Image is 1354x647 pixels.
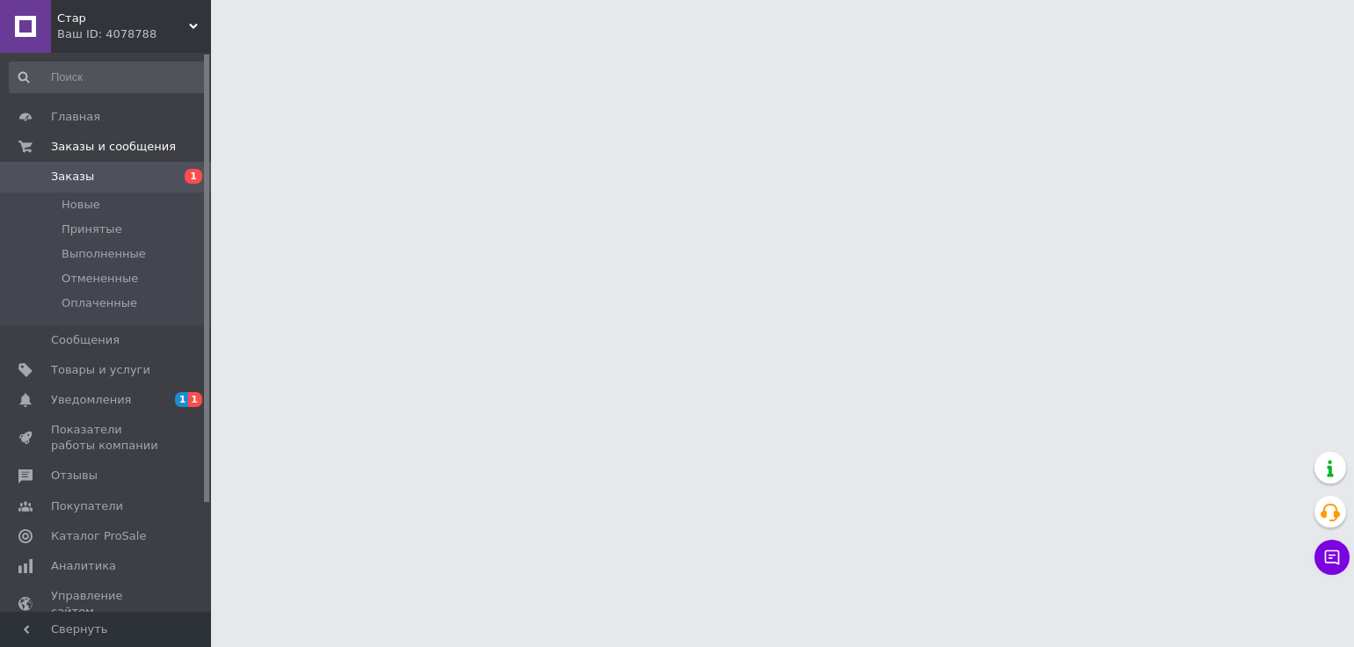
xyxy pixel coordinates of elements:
span: 1 [175,392,189,407]
input: Поиск [9,62,207,93]
span: Отзывы [51,468,98,483]
span: Уведомления [51,392,131,408]
span: Отмененные [62,271,138,287]
span: Товары и услуги [51,362,150,378]
div: Ваш ID: 4078788 [57,26,211,42]
span: Выполненные [62,246,146,262]
span: Главная [51,109,100,125]
span: 1 [188,392,202,407]
span: Стар [57,11,189,26]
span: Оплаченные [62,295,137,311]
span: Принятые [62,222,122,237]
span: Покупатели [51,498,123,514]
span: Управление сайтом [51,588,163,620]
span: Заказы [51,169,94,185]
button: Чат с покупателем [1314,540,1350,575]
span: Сообщения [51,332,120,348]
span: Показатели работы компании [51,422,163,454]
span: 1 [185,169,202,184]
span: Каталог ProSale [51,528,146,544]
span: Аналитика [51,558,116,574]
span: Новые [62,197,100,213]
span: Заказы и сообщения [51,139,176,155]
